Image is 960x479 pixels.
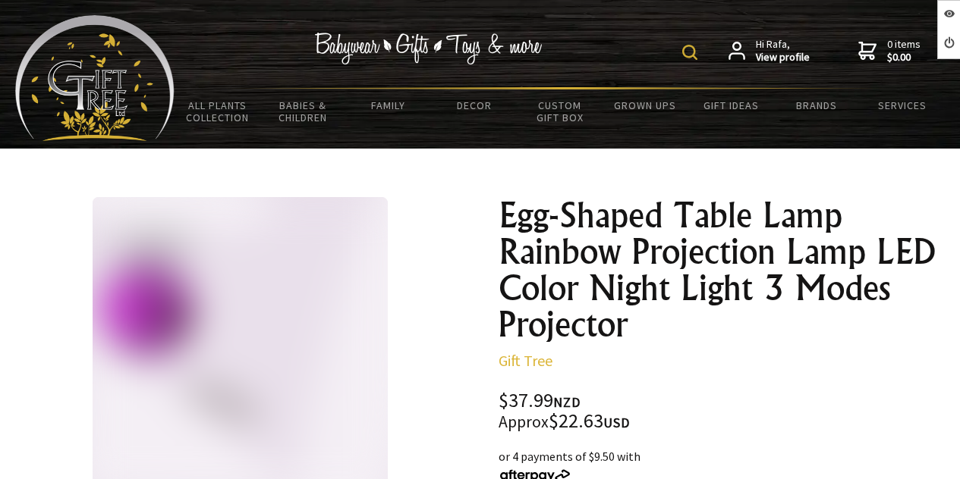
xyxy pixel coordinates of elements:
[517,89,603,133] a: Custom Gift Box
[315,33,543,64] img: Babywear - Gifts - Toys & more
[858,38,921,64] a: 0 items$0.00
[499,391,942,432] div: $37.99 $22.63
[603,414,630,431] span: USD
[756,38,810,64] span: Hi Rafa,
[175,89,260,133] a: All Plants Collection
[756,51,810,64] strong: View profile
[887,51,921,64] strong: $0.00
[688,89,774,121] a: Gift Ideas
[859,89,945,121] a: Services
[15,15,175,141] img: Babyware - Gifts - Toys and more...
[553,393,581,411] span: NZD
[499,412,549,432] small: Approx
[499,197,942,343] h1: Egg-Shaped Table Lamp Rainbow Projection Lamp LED Color Night Light 3 Modes Projector
[603,89,688,121] a: Grown Ups
[499,351,552,370] a: Gift Tree
[260,89,346,133] a: Babies & Children
[729,38,810,64] a: Hi Rafa,View profile
[773,89,859,121] a: Brands
[887,37,921,64] span: 0 items
[346,89,432,121] a: Family
[431,89,517,121] a: Decor
[682,45,697,60] img: product search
